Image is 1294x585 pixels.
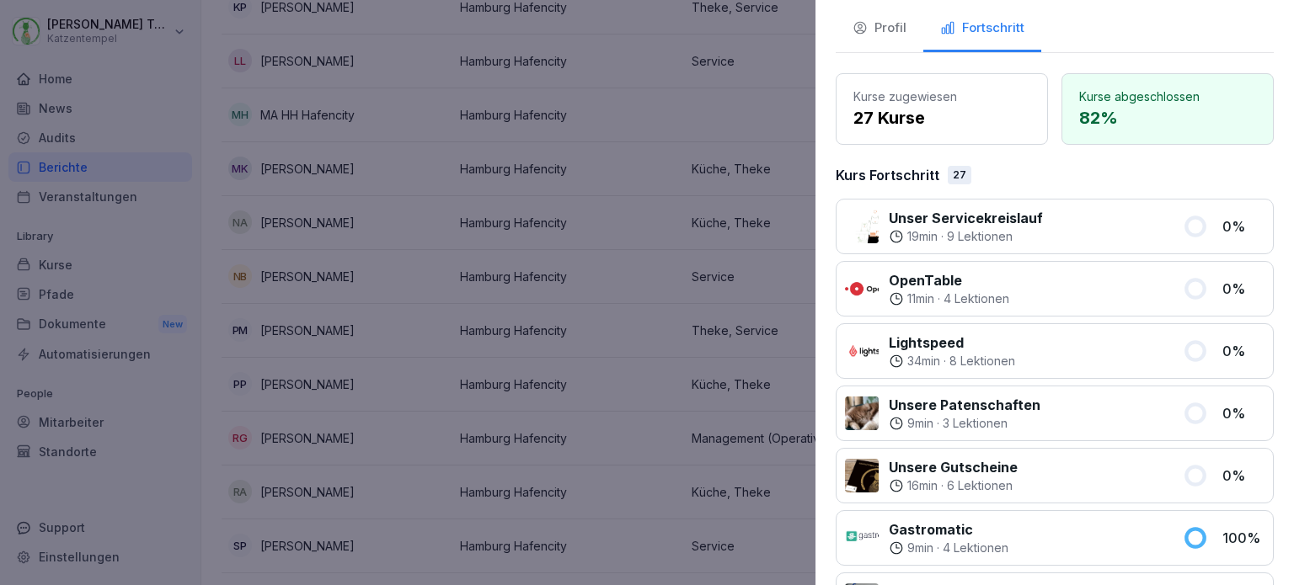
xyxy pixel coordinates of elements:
p: OpenTable [889,270,1009,290]
p: 0 % [1222,403,1265,423]
div: · [889,540,1008,556]
p: 100 % [1222,528,1265,548]
p: Gastromatic [889,519,1008,540]
p: 0 % [1222,465,1265,486]
p: Unsere Patenschaften [889,395,1040,415]
p: Kurse zugewiesen [853,88,1030,105]
p: 34 min [907,353,940,370]
p: 9 min [907,540,933,556]
div: · [889,353,1015,370]
p: 8 Lektionen [949,353,1015,370]
p: 0 % [1222,279,1265,299]
p: 3 Lektionen [943,415,1008,432]
p: 16 min [907,477,938,494]
div: 27 [948,166,971,184]
p: 6 Lektionen [947,477,1013,494]
p: Kurse abgeschlossen [1079,88,1256,105]
button: Profil [836,7,923,52]
p: 19 min [907,228,938,245]
p: Unsere Gutscheine [889,457,1018,477]
div: Fortschritt [940,19,1024,38]
div: · [889,477,1018,494]
p: 82 % [1079,105,1256,130]
div: · [889,228,1043,245]
p: 9 min [907,415,933,432]
p: Lightspeed [889,332,1015,353]
p: Kurs Fortschritt [836,165,939,185]
p: 4 Lektionen [944,290,1009,307]
div: · [889,290,1009,307]
div: Profil [853,19,906,38]
button: Fortschritt [923,7,1041,52]
p: 27 Kurse [853,105,1030,130]
p: 0 % [1222,216,1265,237]
p: 11 min [907,290,934,307]
p: 9 Lektionen [947,228,1013,245]
p: 0 % [1222,341,1265,361]
p: 4 Lektionen [943,540,1008,556]
div: · [889,415,1040,432]
p: Unser Servicekreislauf [889,208,1043,228]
